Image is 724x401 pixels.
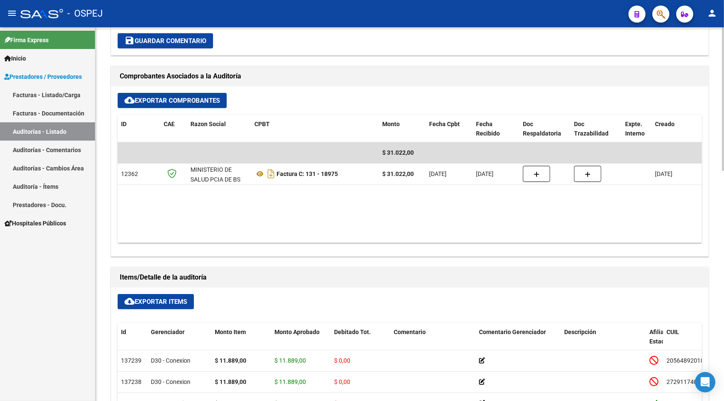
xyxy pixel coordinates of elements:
[334,329,371,335] span: Debitado Tot.
[124,95,135,105] mat-icon: cloud_download
[707,8,717,18] mat-icon: person
[190,165,248,194] div: MINISTERIO DE SALUD PCIA DE BS AS
[118,93,227,108] button: Exportar Comprobantes
[211,323,271,361] datatable-header-cell: Monto Item
[124,296,135,306] mat-icon: cloud_download
[124,298,187,306] span: Exportar Items
[4,54,26,63] span: Inicio
[151,329,185,335] span: Gerenciador
[334,378,350,385] span: $ 0,00
[274,357,306,364] span: $ 11.889,00
[379,115,426,143] datatable-header-cell: Monto
[124,97,220,104] span: Exportar Comprobantes
[121,121,127,127] span: ID
[215,357,246,364] strong: $ 11.889,00
[121,329,126,335] span: Id
[118,33,213,49] button: Guardar Comentario
[124,37,206,45] span: Guardar Comentario
[666,329,679,335] span: CUIL
[265,167,277,181] i: Descargar documento
[561,323,646,361] datatable-header-cell: Descripción
[334,357,350,364] span: $ 0,00
[646,323,663,361] datatable-header-cell: Afiliado Estado
[625,121,645,137] span: Expte. Interno
[215,378,246,385] strong: $ 11.889,00
[382,121,400,127] span: Monto
[67,4,103,23] span: - OSPEJ
[120,271,700,284] h1: Items/Detalle de la auditoría
[426,115,473,143] datatable-header-cell: Fecha Cpbt
[120,69,700,83] h1: Comprobantes Asociados a la Auditoría
[118,115,160,143] datatable-header-cell: ID
[695,372,715,392] div: Open Intercom Messenger
[160,115,187,143] datatable-header-cell: CAE
[7,8,17,18] mat-icon: menu
[652,115,711,143] datatable-header-cell: Creado
[277,170,338,177] strong: Factura C: 131 - 18975
[254,121,270,127] span: CPBT
[331,323,390,361] datatable-header-cell: Debitado Tot.
[655,121,675,127] span: Creado
[118,323,147,361] datatable-header-cell: Id
[390,323,476,361] datatable-header-cell: Comentario
[121,170,138,177] span: 12362
[4,35,49,45] span: Firma Express
[190,121,226,127] span: Razon Social
[523,121,561,137] span: Doc Respaldatoria
[274,378,306,385] span: $ 11.889,00
[274,329,320,335] span: Monto Aprobado
[479,329,546,335] span: Comentario Gerenciador
[215,329,246,335] span: Monto Item
[394,329,426,335] span: Comentario
[571,115,622,143] datatable-header-cell: Doc Trazabilidad
[666,377,704,387] div: 27291174006
[147,323,211,361] datatable-header-cell: Gerenciador
[574,121,609,137] span: Doc Trazabilidad
[164,121,175,127] span: CAE
[473,115,519,143] datatable-header-cell: Fecha Recibido
[4,219,66,228] span: Hospitales Públicos
[382,149,414,156] span: $ 31.022,00
[429,170,447,177] span: [DATE]
[124,35,135,46] mat-icon: save
[649,329,671,345] span: Afiliado Estado
[519,115,571,143] datatable-header-cell: Doc Respaldatoria
[151,357,190,364] span: D30 - Conexion
[429,121,460,127] span: Fecha Cpbt
[121,357,141,364] span: 137239
[622,115,652,143] datatable-header-cell: Expte. Interno
[4,72,82,81] span: Prestadores / Proveedores
[476,121,500,137] span: Fecha Recibido
[564,329,596,335] span: Descripción
[187,115,251,143] datatable-header-cell: Razon Social
[121,378,141,385] span: 137238
[476,170,493,177] span: [DATE]
[666,356,704,366] div: 20564892018
[271,323,331,361] datatable-header-cell: Monto Aprobado
[655,170,672,177] span: [DATE]
[476,323,561,361] datatable-header-cell: Comentario Gerenciador
[382,170,414,177] strong: $ 31.022,00
[251,115,379,143] datatable-header-cell: CPBT
[151,378,190,385] span: D30 - Conexion
[663,323,710,361] datatable-header-cell: CUIL
[118,294,194,309] button: Exportar Items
